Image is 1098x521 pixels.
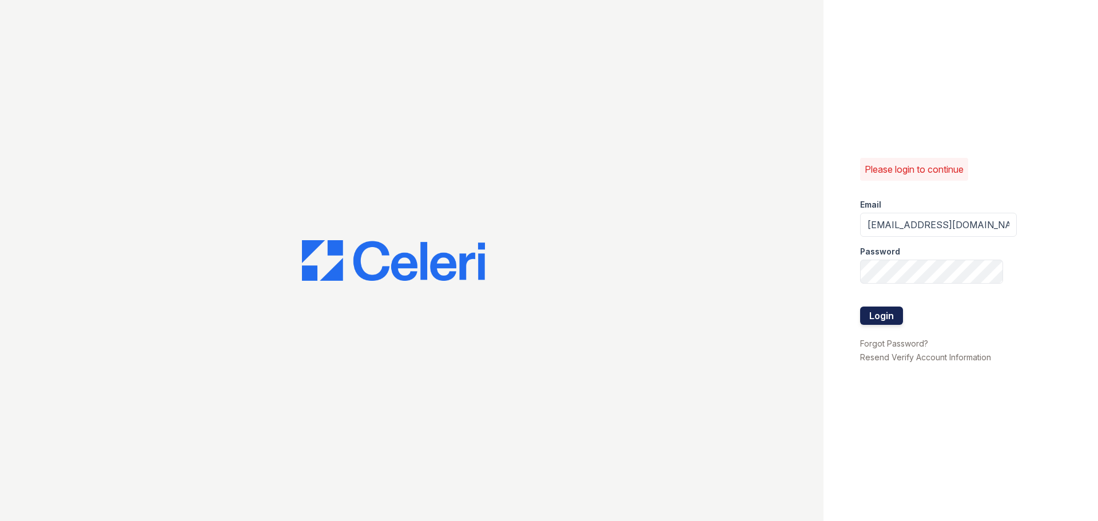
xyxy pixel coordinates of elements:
a: Forgot Password? [860,339,928,348]
img: CE_Logo_Blue-a8612792a0a2168367f1c8372b55b34899dd931a85d93a1a3d3e32e68fde9ad4.png [302,240,485,281]
a: Resend Verify Account Information [860,352,991,362]
label: Password [860,246,900,257]
p: Please login to continue [865,162,964,176]
label: Email [860,199,881,210]
button: Login [860,307,903,325]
